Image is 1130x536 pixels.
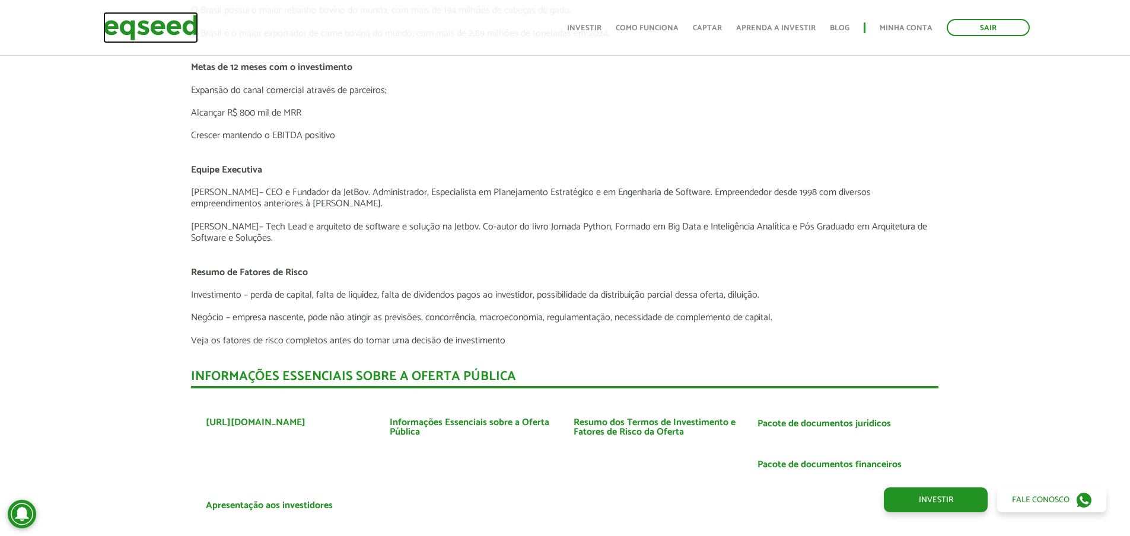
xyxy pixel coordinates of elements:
span: [PERSON_NAME] [191,184,259,200]
a: Blog [830,24,849,32]
p: Alcançar R$ 800 mil de MRR [191,107,938,119]
a: Investir [884,487,988,512]
p: Crescer mantendo o EBITDA positivo [191,130,938,141]
a: Investir [567,24,601,32]
img: EqSeed [103,12,198,43]
a: Minha conta [880,24,932,32]
p: – CEO e Fundador da JetBov. Administrador, Especialista em Planejamento Estratégico e em Engenhar... [191,187,938,209]
span: Equipe Executiva [191,162,262,178]
a: Pacote de documentos jurídicos [757,419,891,429]
a: [URL][DOMAIN_NAME] [206,418,305,427]
a: Captar [693,24,722,32]
p: Negócio – empresa nascente, pode não atingir as previsões, concorrência, macroeconomia, regulamen... [191,312,938,323]
span: Resumo de Fatores de Risco [191,264,308,280]
p: – Tech Lead e arquiteto de software e solução na Jetbov. Co-autor do livro Jornada Python, Formad... [191,221,938,244]
a: Aprenda a investir [736,24,816,32]
p: Expansão do canal comercial através de parceiros; [191,85,938,96]
a: Informações Essenciais sobre a Oferta Pública [390,418,556,437]
a: Fale conosco [997,487,1106,512]
p: Veja os fatores de risco completos antes do tomar uma decisão de investimento [191,335,938,346]
a: Apresentação aos investidores [206,501,333,511]
span: Metas de 12 meses com o investimento [191,59,352,75]
a: Resumo dos Termos de Investimento e Fatores de Risco da Oferta [574,418,740,437]
a: Sair [947,19,1030,36]
a: Pacote de documentos financeiros [757,460,902,470]
div: INFORMAÇÕES ESSENCIAIS SOBRE A OFERTA PÚBLICA [191,370,938,388]
a: Como funciona [616,24,679,32]
p: Investimento – perda de capital, falta de liquidez, falta de dividendos pagos ao investidor, poss... [191,289,938,301]
span: [PERSON_NAME] [191,219,259,235]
